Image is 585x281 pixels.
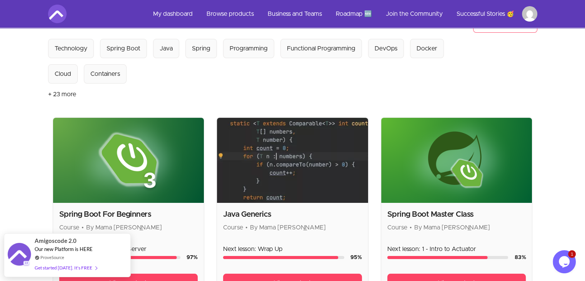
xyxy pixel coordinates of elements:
span: • [82,224,84,231]
p: Next lesson: Wrap Up [223,244,362,254]
h2: Spring Boot Master Class [387,209,526,220]
span: Course [223,224,243,231]
div: Spring Boot [107,44,140,53]
div: Programming [230,44,268,53]
img: Amigoscode logo [48,5,67,23]
div: Spring [192,44,210,53]
div: DevOps [375,44,397,53]
span: Course [59,224,79,231]
span: 83 % [514,255,526,260]
h2: Spring Boot For Beginners [59,209,198,220]
img: Product image for Spring Boot Master Class [381,118,532,203]
button: + 23 more [48,84,76,105]
span: By Mama [PERSON_NAME] [86,224,162,231]
span: 97 % [187,255,198,260]
a: Successful Stories 🥳 [450,5,520,23]
img: Product image for Spring Boot For Beginners [53,118,204,203]
a: ProveSource [40,254,64,261]
a: My dashboard [147,5,199,23]
img: Product image for Java Generics [217,118,368,203]
span: 95 % [350,255,362,260]
a: Business and Teams [262,5,328,23]
div: Course progress [223,256,344,259]
span: Our new Platform is HERE [35,246,93,252]
iframe: chat widget [553,250,577,273]
a: Roadmap 🆕 [330,5,378,23]
a: Join the Community [380,5,449,23]
img: Profile image for Jean-Christophe Gabriel Robert CHEVALLIER [522,6,537,22]
div: Java [160,44,173,53]
span: Amigoscode 2.0 [35,236,77,245]
p: Next lesson: 1 - Intro to Actuator [387,244,526,254]
a: Browse products [200,5,260,23]
nav: Main [147,5,537,23]
div: Course progress [387,256,508,259]
div: Docker [417,44,437,53]
div: Functional Programming [287,44,355,53]
span: By Mama [PERSON_NAME] [414,224,490,231]
span: By Mama [PERSON_NAME] [250,224,326,231]
span: • [245,224,248,231]
img: provesource social proof notification image [8,243,31,268]
div: Cloud [55,69,71,79]
span: Course [387,224,407,231]
div: Get started [DATE]. It's FREE [35,263,97,272]
h2: Java Generics [223,209,362,220]
span: • [410,224,412,231]
div: Containers [90,69,120,79]
div: Technology [55,44,87,53]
